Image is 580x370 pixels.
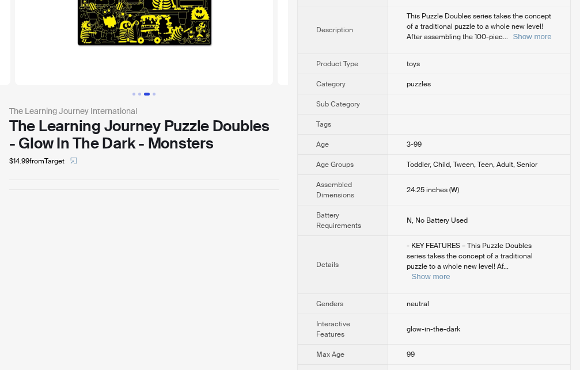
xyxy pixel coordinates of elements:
span: Description [316,25,353,35]
button: Go to slide 2 [138,93,141,96]
span: 24.25 inches (W) [407,185,459,194]
button: Expand [411,272,450,281]
span: ... [503,32,508,41]
span: toys [407,59,420,68]
span: 99 [407,350,415,359]
span: neutral [407,299,429,308]
span: Genders [316,299,343,308]
div: - KEY FEATURES – This Puzzle Doubles series takes the concept of a traditional puzzle to a whole ... [407,241,552,282]
span: This Puzzle Doubles series takes the concept of a traditional puzzle to a whole new level! After ... [407,12,551,41]
span: puzzles [407,79,431,89]
div: The Learning Journey Puzzle Doubles - Glow In The Dark - Monsters [9,117,279,152]
span: glow-in-the-dark [407,325,460,334]
button: Go to slide 4 [153,93,156,96]
button: Expand [513,32,551,41]
div: This Puzzle Doubles series takes the concept of a traditional puzzle to a whole new level! After ... [407,11,552,42]
span: Interactive Features [316,319,350,339]
span: select [70,157,77,164]
div: The Learning Journey International [9,105,279,117]
button: Go to slide 1 [132,93,135,96]
span: ... [503,262,509,271]
span: Battery Requirements [316,211,361,230]
span: Tags [316,120,331,129]
span: 3-99 [407,140,422,149]
span: Max Age [316,350,344,359]
button: Go to slide 3 [144,93,150,96]
span: N, No Battery Used [407,216,468,225]
span: Product Type [316,59,358,68]
div: $14.99 from Target [9,152,279,170]
span: Category [316,79,346,89]
span: Age Groups [316,160,354,169]
span: Assembled Dimensions [316,180,354,200]
span: Sub Category [316,100,360,109]
span: Toddler, Child, Tween, Teen, Adult, Senior [407,160,537,169]
span: Details [316,260,339,269]
span: Age [316,140,329,149]
span: - KEY FEATURES – This Puzzle Doubles series takes the concept of a traditional puzzle to a whole ... [407,241,533,271]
